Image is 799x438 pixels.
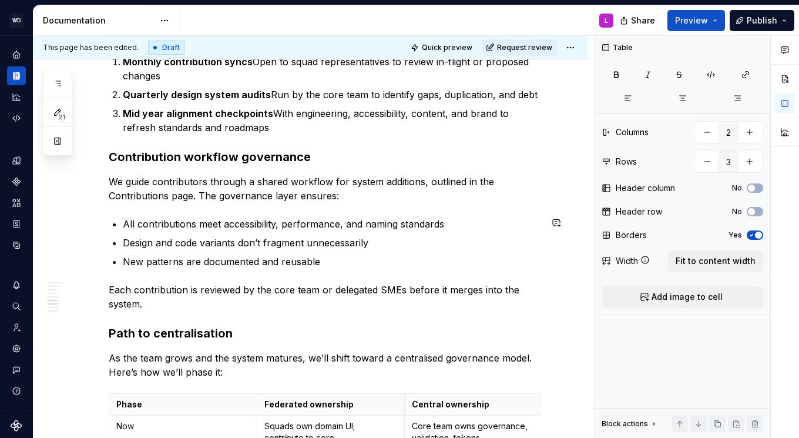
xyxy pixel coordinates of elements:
[43,15,154,26] div: Documentation
[7,66,26,85] a: Documentation
[123,89,271,101] strong: Quarterly design system audits
[616,206,662,218] div: Header row
[43,43,139,52] span: This page has been edited.
[676,255,756,267] span: Fit to content width
[7,297,26,316] button: Search ⌘K
[123,108,273,119] strong: Mid year alignment checkpoints
[7,109,26,128] a: Code automation
[123,56,253,68] strong: Monthly contribution syncs
[7,215,26,233] a: Storybook stories
[123,88,541,102] p: Run by the core team to identify gaps, duplication, and debt
[7,318,26,337] a: Invite team
[7,88,26,106] a: Analytics
[412,399,489,409] strong: Central ownership
[116,420,250,432] p: Now
[123,55,541,83] p: Open to squad representatives to review in-flight or proposed changes
[7,172,26,191] a: Components
[7,193,26,212] a: Assets
[11,420,22,432] svg: Supernova Logo
[7,276,26,295] button: Notifications
[667,10,725,31] button: Preview
[9,14,23,28] div: WD
[614,10,663,31] button: Share
[602,416,659,432] div: Block actions
[116,399,142,409] strong: Phase
[652,291,723,303] span: Add image to cell
[264,399,354,409] strong: Federated ownership
[616,126,649,138] div: Columns
[407,39,478,56] button: Quick preview
[602,419,648,429] div: Block actions
[728,230,742,240] label: Yes
[675,15,708,26] span: Preview
[732,207,742,216] label: No
[616,182,675,194] div: Header column
[109,283,541,311] p: Each contribution is reviewed by the core team or delegated SMEs before it merges into the system.
[7,339,26,358] a: Settings
[56,112,67,122] span: 21
[109,175,541,203] p: We guide contributors through a shared workflow for system additions, outlined in the Contributio...
[7,151,26,170] a: Design tokens
[422,43,472,52] span: Quick preview
[2,8,31,33] button: WD
[148,41,184,55] div: Draft
[631,15,655,26] span: Share
[123,217,541,231] p: All contributions meet accessibility, performance, and naming standards
[123,106,541,135] p: With engineering, accessibility, content, and brand to refresh standards and roadmaps
[668,250,763,272] button: Fit to content width
[605,16,608,25] div: L
[497,43,552,52] span: Request review
[616,255,638,267] div: Width
[109,351,541,379] p: As the team grows and the system matures, we’ll shift toward a centralised governance model. Here...
[747,15,777,26] span: Publish
[616,229,647,241] div: Borders
[616,156,637,168] div: Rows
[7,236,26,255] a: Data sources
[109,150,311,164] strong: Contribution workflow governance
[123,236,541,250] p: Design and code variants don’t fragment unnecessarily
[109,326,233,340] strong: Path to centralisation
[7,360,26,379] button: Contact support
[730,10,794,31] button: Publish
[7,45,26,64] a: Home
[732,183,742,193] label: No
[602,286,763,307] button: Add image to cell
[123,255,541,269] p: New patterns are documented and reusable
[482,39,558,56] button: Request review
